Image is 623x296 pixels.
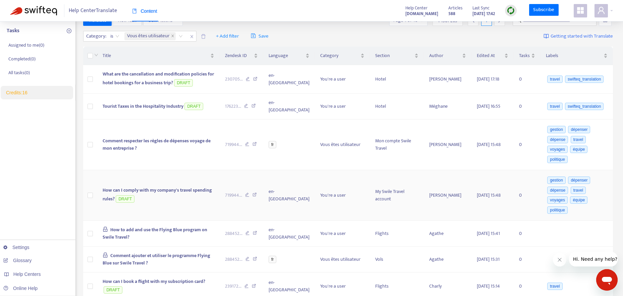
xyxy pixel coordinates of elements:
a: Online Help [3,286,38,291]
span: 239172 ... [225,283,241,290]
span: équipe [570,146,587,153]
span: [DATE] 15:48 [477,141,501,148]
span: travel [547,103,562,110]
a: Glossary [3,258,32,263]
td: Agathe [424,247,471,273]
span: + Add filter [216,32,239,40]
th: Tasks [514,47,541,65]
span: Vous êtes utilisateur [127,32,170,40]
td: 0 [514,119,541,170]
span: gestion [547,126,566,133]
span: plus-circle [67,29,71,33]
span: fr [269,141,276,148]
span: dépense [547,187,568,194]
span: gestion [547,177,566,184]
span: Save [251,32,269,40]
span: 288452 ... [225,230,242,237]
td: [PERSON_NAME] [424,170,471,221]
span: close [187,33,196,41]
span: Vous êtes utilisateur [124,32,176,40]
span: équipe [570,196,587,204]
span: Articles [448,4,462,12]
td: Vols [370,247,423,273]
span: Zendesk ID [225,52,252,59]
span: swifteq_translation [565,76,604,83]
th: Language [263,47,315,65]
span: Help Center [405,4,428,12]
span: 1 - 15 of 263 [438,17,457,24]
th: Labels [541,47,613,65]
span: Section [375,52,413,59]
span: travel [547,283,562,290]
span: dépense [547,136,568,143]
span: Tourist Taxes in the Hospitality Industry [103,102,183,110]
span: DRAFT [174,79,193,87]
span: Labels [546,52,602,59]
td: You're a user [315,65,370,94]
span: swifteq_translation [565,103,604,110]
img: image-link [544,34,549,39]
p: All tasks ( 0 ) [8,69,30,76]
span: user [597,6,605,14]
button: saveSave [246,31,274,42]
span: Help Centers [13,272,41,277]
span: voyages [547,146,568,153]
td: Hotel [370,65,423,94]
span: fr [269,256,276,263]
td: Vous êtes utilisateur [315,119,370,170]
th: Title [97,47,220,65]
span: Help Center Translate [69,4,117,17]
span: travel [571,136,586,143]
span: DRAFT [184,103,203,110]
a: Subscribe [529,4,559,16]
img: sync.dc5367851b00ba804db3.png [507,6,515,15]
td: en-[GEOGRAPHIC_DATA] [263,170,315,221]
td: 0 [514,247,541,273]
td: 0 [514,65,541,94]
span: Author [429,52,461,59]
span: lock [103,227,108,232]
span: Category [320,52,359,59]
td: You're a user [315,170,370,221]
p: Completed ( 0 ) [8,55,36,62]
a: Settings [3,245,30,250]
span: travel [571,187,586,194]
span: Tasks [519,52,530,59]
th: Author [424,47,471,65]
span: dépenser [568,177,590,184]
span: down [94,53,98,57]
iframe: Message de la compagnie [569,252,618,266]
td: [PERSON_NAME] [424,119,471,170]
span: 230705 ... [225,76,243,83]
td: Hotel [370,94,423,119]
span: What are the cancellation and modification policies for hotel bookings for a business trip? [103,70,214,87]
td: [PERSON_NAME] [424,65,471,94]
span: Language [269,52,304,59]
span: Last Sync [472,4,490,12]
iframe: Fermer le message [553,253,566,266]
td: en-[GEOGRAPHIC_DATA] [263,65,315,94]
span: [DATE] 17:18 [477,75,499,83]
span: book [132,9,137,13]
td: Flights [370,221,423,247]
span: appstore [576,6,584,14]
strong: [DATE] 17:42 [472,10,495,17]
span: Edited At [477,52,503,59]
span: [DATE] 15:14 [477,282,500,290]
td: You're a user [315,221,370,247]
img: Swifteq [10,6,57,15]
a: [DOMAIN_NAME] [405,10,438,17]
span: Title [103,52,209,59]
span: 176223 ... [225,103,241,110]
span: [DATE] 15:31 [477,255,500,263]
td: Vous êtes utilisateur [315,247,370,273]
span: dépenser [568,126,590,133]
td: 0 [514,94,541,119]
span: 719944 ... [225,141,242,148]
td: 0 [514,170,541,221]
span: Getting started with Translate [551,33,613,40]
span: Comment ajouter et utiliser le programme Flying Blue sur Swile Travel ? [103,252,211,267]
span: voyages [547,196,568,204]
span: Category : [83,31,107,41]
span: How can I book a flight with my subscription card? [103,278,205,285]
